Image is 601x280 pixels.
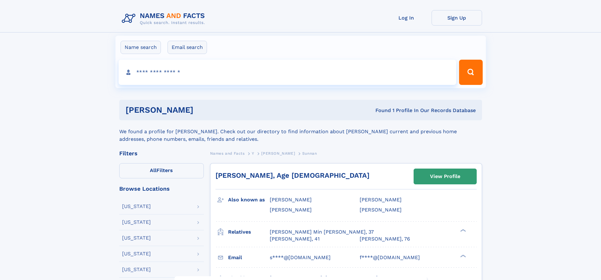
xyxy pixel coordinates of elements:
label: Filters [119,163,204,178]
div: Filters [119,151,204,156]
span: [PERSON_NAME] [270,207,312,213]
h3: Relatives [228,227,270,237]
a: [PERSON_NAME], Age [DEMOGRAPHIC_DATA] [215,171,369,179]
a: Y [252,149,254,157]
span: [PERSON_NAME] [360,197,402,203]
h3: Email [228,252,270,263]
div: Found 1 Profile In Our Records Database [284,107,476,114]
a: Names and Facts [210,149,245,157]
a: Sign Up [432,10,482,26]
label: Email search [168,41,207,54]
div: [US_STATE] [122,220,151,225]
img: Logo Names and Facts [119,10,210,27]
span: Sunnan [302,151,317,156]
a: [PERSON_NAME], 76 [360,235,410,242]
h1: [PERSON_NAME] [126,106,285,114]
span: [PERSON_NAME] [270,197,312,203]
div: We found a profile for [PERSON_NAME]. Check out our directory to find information about [PERSON_N... [119,120,482,143]
button: Search Button [459,60,482,85]
div: [US_STATE] [122,251,151,256]
a: [PERSON_NAME] [261,149,295,157]
div: Browse Locations [119,186,204,192]
a: View Profile [414,169,476,184]
span: [PERSON_NAME] [360,207,402,213]
input: search input [119,60,457,85]
div: ❯ [459,254,466,258]
span: [PERSON_NAME] [261,151,295,156]
div: [US_STATE] [122,204,151,209]
div: [US_STATE] [122,235,151,241]
span: All [150,167,156,173]
h3: Also known as [228,194,270,205]
a: [PERSON_NAME] Min [PERSON_NAME], 37 [270,229,374,235]
div: [US_STATE] [122,267,151,272]
a: [PERSON_NAME], 41 [270,235,320,242]
div: View Profile [430,169,460,184]
label: Name search [121,41,161,54]
span: Y [252,151,254,156]
div: ❯ [459,228,466,232]
a: Log In [381,10,432,26]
